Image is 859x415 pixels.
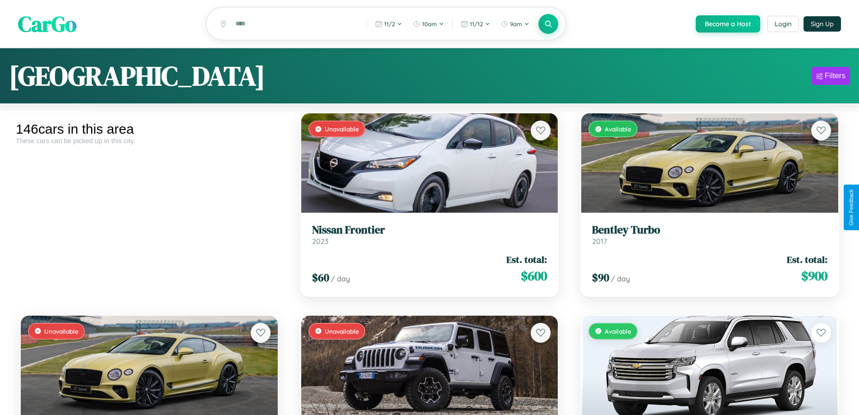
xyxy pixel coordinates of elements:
span: / day [611,274,630,283]
span: 9am [510,20,522,28]
span: $ 900 [801,267,827,285]
span: $ 60 [312,270,329,285]
span: Unavailable [325,125,359,133]
span: Est. total: [787,253,827,266]
span: 11 / 12 [470,20,483,28]
span: Available [605,327,631,335]
div: These cars can be picked up in this city. [16,137,283,145]
span: 2017 [592,237,607,246]
button: 11/2 [371,17,407,31]
div: Filters [825,71,845,80]
button: Sign Up [804,16,841,32]
a: Nissan Frontier2023 [312,224,547,246]
h3: Nissan Frontier [312,224,547,237]
span: $ 600 [521,267,547,285]
div: Give Feedback [848,189,854,226]
span: 2023 [312,237,328,246]
span: CarGo [18,9,77,39]
span: Est. total: [506,253,547,266]
span: Unavailable [44,327,78,335]
a: Bentley Turbo2017 [592,224,827,246]
div: 146 cars in this area [16,121,283,137]
span: 11 / 2 [384,20,395,28]
button: 9am [496,17,534,31]
h3: Bentley Turbo [592,224,827,237]
span: $ 90 [592,270,609,285]
h1: [GEOGRAPHIC_DATA] [9,57,265,94]
button: Become a Host [696,15,760,33]
span: 10am [422,20,437,28]
span: / day [331,274,350,283]
button: 11/12 [456,17,495,31]
button: Login [767,16,799,32]
button: Filters [812,67,850,85]
button: 10am [409,17,449,31]
span: Unavailable [325,327,359,335]
span: Available [605,125,631,133]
